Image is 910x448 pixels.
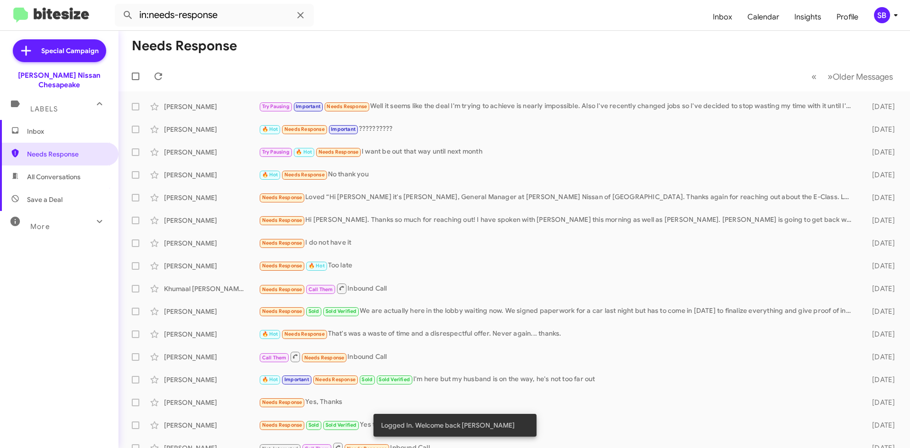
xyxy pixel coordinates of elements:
div: [PERSON_NAME] [164,216,259,225]
span: Call Them [309,286,333,293]
span: 🔥 Hot [262,126,278,132]
div: Well it seems like the deal I'm trying to achieve is nearly impossible. Also I've recently change... [259,101,857,112]
span: Save a Deal [27,195,63,204]
div: Yes, Thanks [259,397,857,408]
span: Important [331,126,355,132]
span: Sold Verified [326,422,357,428]
span: Needs Response [262,217,302,223]
span: Needs Response [262,422,302,428]
span: Sold [362,376,373,383]
span: Sold [309,308,319,314]
span: Needs Response [262,240,302,246]
div: [DATE] [857,193,902,202]
div: I do not have it [259,238,857,248]
div: Inbound Call [259,351,857,363]
div: [PERSON_NAME] [164,307,259,316]
div: [PERSON_NAME] [164,193,259,202]
span: Try Pausing [262,149,290,155]
div: [PERSON_NAME] [164,352,259,362]
span: 🔥 Hot [262,331,278,337]
span: Needs Response [284,172,325,178]
div: [DATE] [857,284,902,293]
span: Call Them [262,355,287,361]
div: Too late [259,260,857,271]
span: Needs Response [262,308,302,314]
div: [DATE] [857,421,902,430]
a: Calendar [740,3,787,31]
div: ?????????? [259,124,857,135]
div: Hi [PERSON_NAME]. Thanks so much for reaching out! I have spoken with [PERSON_NAME] this morning ... [259,215,857,226]
h1: Needs Response [132,38,237,54]
div: [PERSON_NAME] [164,329,259,339]
div: [DATE] [857,307,902,316]
span: Insights [787,3,829,31]
div: We are actually here in the lobby waiting now. We signed paperwork for a car last night but has t... [259,306,857,317]
div: [PERSON_NAME] [164,261,259,271]
span: More [30,222,50,231]
div: I'm here but my husband is on the way, he's not too far out [259,374,857,385]
span: Sold Verified [326,308,357,314]
span: Needs Response [315,376,355,383]
span: 🔥 Hot [262,376,278,383]
div: No thank you [259,169,857,180]
div: I want be out that way until next month [259,146,857,157]
span: Sold Verified [379,376,410,383]
div: [DATE] [857,375,902,384]
div: Loved “Hi [PERSON_NAME] it's [PERSON_NAME], General Manager at [PERSON_NAME] Nissan of [GEOGRAPHI... [259,192,857,203]
div: [DATE] [857,170,902,180]
span: Needs Response [304,355,345,361]
button: SB [866,7,900,23]
span: Needs Response [284,331,325,337]
span: Important [296,103,320,110]
div: [DATE] [857,238,902,248]
div: SB [874,7,890,23]
span: Needs Response [262,286,302,293]
div: [PERSON_NAME] [164,102,259,111]
div: [PERSON_NAME] [164,238,259,248]
span: Older Messages [833,72,893,82]
div: Yes thank you [259,420,857,430]
div: [DATE] [857,352,902,362]
div: [PERSON_NAME] [164,147,259,157]
span: Logged In. Welcome back [PERSON_NAME] [381,421,515,430]
span: Try Pausing [262,103,290,110]
span: Special Campaign [41,46,99,55]
span: Needs Response [327,103,367,110]
span: All Conversations [27,172,81,182]
div: [DATE] [857,261,902,271]
span: » [828,71,833,82]
span: Sold [309,422,319,428]
div: Khumaal [PERSON_NAME] [164,284,259,293]
div: [PERSON_NAME] [164,375,259,384]
span: Inbox [27,127,108,136]
div: [DATE] [857,216,902,225]
div: Inbound Call [259,283,857,294]
a: Profile [829,3,866,31]
div: [PERSON_NAME] [164,421,259,430]
input: Search [115,4,314,27]
div: [DATE] [857,329,902,339]
span: 🔥 Hot [309,263,325,269]
div: [PERSON_NAME] [164,170,259,180]
span: Needs Response [284,126,325,132]
span: 🔥 Hot [296,149,312,155]
a: Inbox [705,3,740,31]
div: [DATE] [857,125,902,134]
div: [DATE] [857,398,902,407]
span: « [811,71,817,82]
div: [PERSON_NAME] [164,398,259,407]
span: 🔥 Hot [262,172,278,178]
a: Special Campaign [13,39,106,62]
span: Needs Response [318,149,359,155]
div: [DATE] [857,147,902,157]
div: [DATE] [857,102,902,111]
span: Important [284,376,309,383]
div: That's was a waste of time and a disrespectful offer. Never again... thanks. [259,329,857,339]
span: Needs Response [27,149,108,159]
span: Needs Response [262,399,302,405]
div: [PERSON_NAME] [164,125,259,134]
button: Previous [806,67,822,86]
nav: Page navigation example [806,67,899,86]
span: Needs Response [262,194,302,201]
